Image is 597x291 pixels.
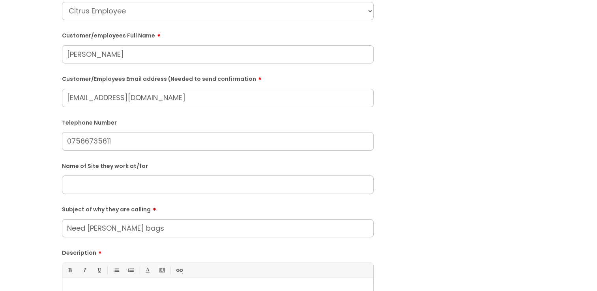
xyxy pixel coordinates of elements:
[79,265,89,275] a: Italic (Ctrl-I)
[142,265,152,275] a: Font Color
[62,161,374,170] label: Name of Site they work at/for
[62,247,374,256] label: Description
[62,30,374,39] label: Customer/employees Full Name
[62,73,374,82] label: Customer/Employees Email address (Needed to send confirmation
[62,89,374,107] input: Email
[125,265,135,275] a: 1. Ordered List (Ctrl-Shift-8)
[174,265,184,275] a: Link
[62,118,374,126] label: Telephone Number
[62,203,374,213] label: Subject of why they are calling
[94,265,104,275] a: Underline(Ctrl-U)
[111,265,121,275] a: • Unordered List (Ctrl-Shift-7)
[157,265,167,275] a: Back Color
[65,265,75,275] a: Bold (Ctrl-B)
